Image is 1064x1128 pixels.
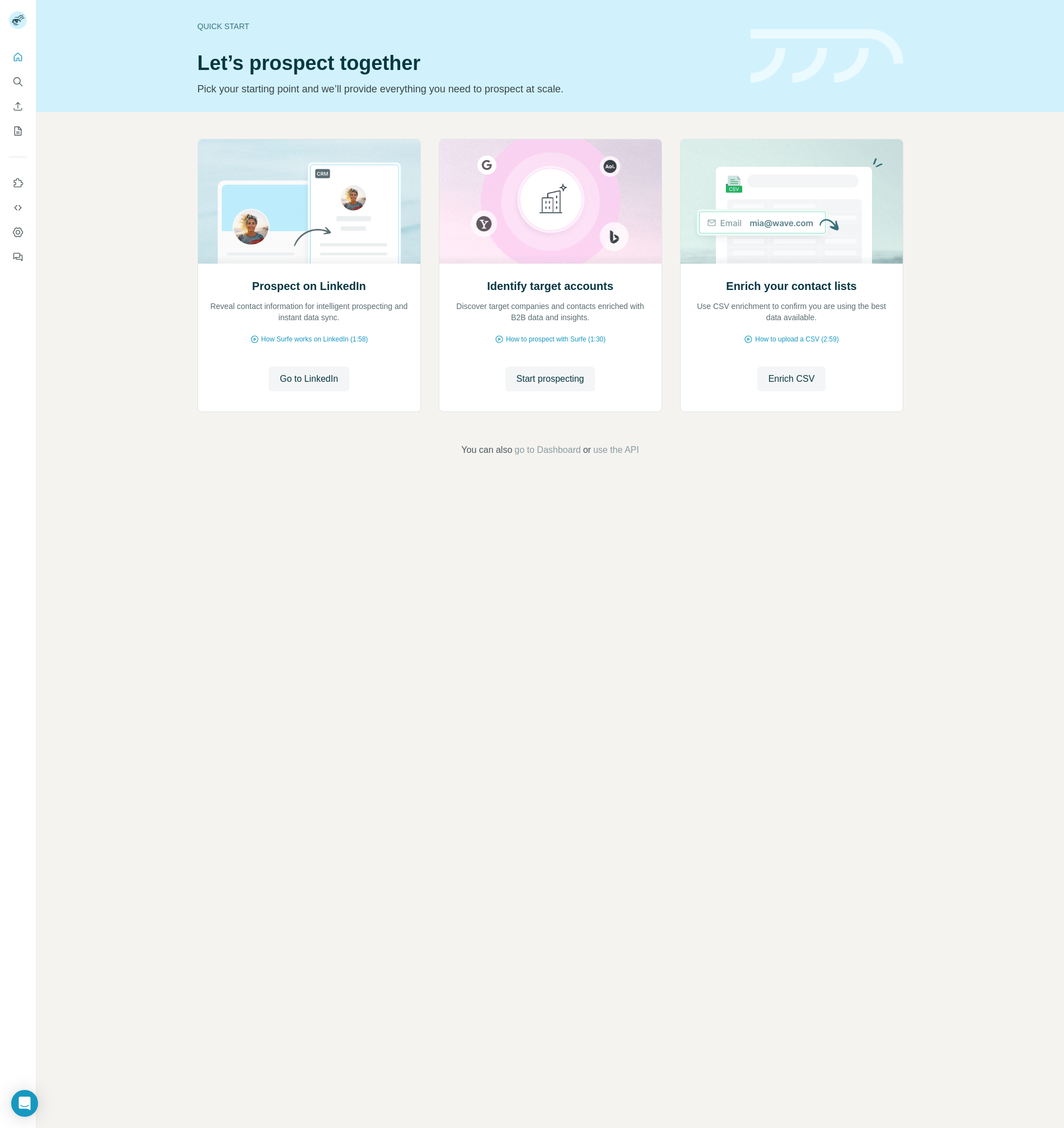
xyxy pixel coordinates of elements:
[198,81,737,97] p: Pick your starting point and we’ll provide everything you need to prospect at scale.
[593,443,639,457] button: use the API
[9,222,27,242] button: Dashboard
[198,21,737,32] div: Quick start
[583,443,591,457] span: or
[757,367,826,391] button: Enrich CSV
[9,198,27,218] button: Use Surfe API
[261,334,368,344] span: How Surfe works on LinkedIn (1:58)
[506,334,606,344] span: How to prospect with Surfe (1:30)
[198,52,737,74] h1: Let’s prospect together
[726,278,856,294] h2: Enrich your contact lists
[9,72,27,92] button: Search
[439,139,662,264] img: Identify target accounts
[755,334,838,344] span: How to upload a CSV (2:59)
[269,367,349,391] button: Go to LinkedIn
[768,372,815,386] span: Enrich CSV
[461,443,512,457] span: You can also
[9,247,27,267] button: Feedback
[198,139,421,264] img: Prospect on LinkedIn
[692,301,892,323] p: Use CSV enrichment to confirm you are using the best data available.
[514,443,580,457] button: go to Dashboard
[9,47,27,67] button: Quick start
[280,372,338,386] span: Go to LinkedIn
[505,367,596,391] button: Start prospecting
[517,372,584,386] span: Start prospecting
[9,96,27,116] button: Enrich CSV
[209,301,409,323] p: Reveal contact information for intelligent prospecting and instant data sync.
[252,278,365,294] h2: Prospect on LinkedIn
[751,29,903,83] img: banner
[9,121,27,141] button: My lists
[680,139,903,264] img: Enrich your contact lists
[451,301,650,323] p: Discover target companies and contacts enriched with B2B data and insights.
[9,173,27,193] button: Use Surfe on LinkedIn
[11,1090,38,1117] div: Open Intercom Messenger
[487,278,613,294] h2: Identify target accounts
